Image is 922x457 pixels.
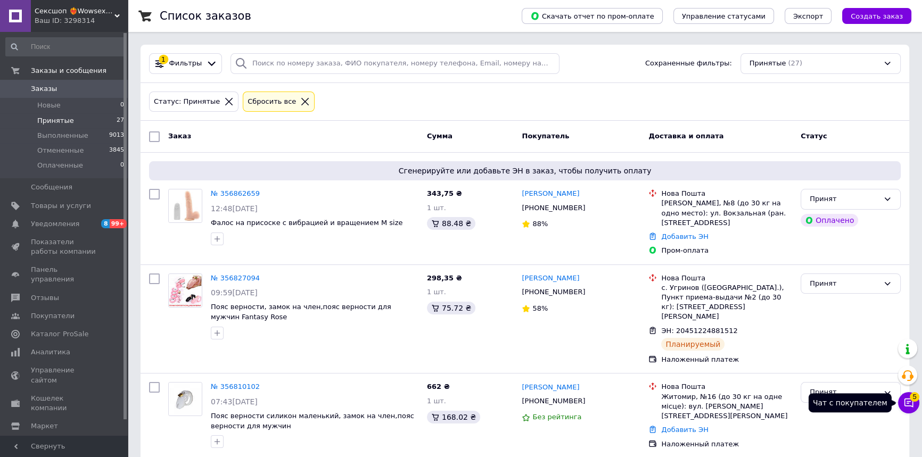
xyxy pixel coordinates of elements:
span: Фильтры [169,59,202,69]
span: Маркет [31,421,58,431]
input: Поиск [5,37,125,56]
span: Оплаченные [37,161,83,170]
a: Добавить ЭН [661,232,708,240]
a: Фото товару [168,189,202,223]
span: 1 шт. [427,288,446,296]
span: Без рейтинга [532,413,581,421]
button: Создать заказ [842,8,911,24]
div: Наложенный платеж [661,355,792,364]
div: Нова Пошта [661,382,792,392]
span: Каталог ProSale [31,329,88,339]
span: 0 [120,101,124,110]
span: Показатели работы компании [31,237,98,256]
span: 8 [101,219,110,228]
button: Чат с покупателем5 [898,392,919,413]
button: Экспорт [785,8,832,24]
span: 99+ [110,219,127,228]
div: Пром-оплата [661,246,792,255]
span: Управление статусами [682,12,765,20]
div: с. Угринов ([GEOGRAPHIC_DATA].), Пункт приема-выдачи №2 (до 30 кг): [STREET_ADDRESS][PERSON_NAME] [661,283,792,322]
a: Пояс верности, замок на член,пояс верности для мужчин Fantasy Rose [211,303,391,321]
a: Пояс верности силикон маленький, замок на член,пояс верности для мужчин [211,412,414,430]
div: [PHONE_NUMBER] [520,201,587,215]
span: Кошелек компании [31,394,98,413]
div: Планируемый [661,338,725,351]
span: Товары и услуги [31,201,91,211]
div: Ваш ID: 3298314 [35,16,128,26]
span: Покупатель [522,132,569,140]
img: Фото товару [169,383,202,416]
div: Оплачено [801,214,858,227]
div: Нова Пошта [661,189,792,198]
span: Доставка и оплата [648,132,723,140]
span: 1 шт. [427,397,446,405]
a: Добавить ЭН [661,426,708,434]
span: Управление сайтом [31,365,98,385]
span: Новые [37,101,61,110]
div: 75.72 ₴ [427,302,475,314]
input: Поиск по номеру заказа, ФИО покупателя, номеру телефона, Email, номеру накладной [230,53,560,74]
div: Принят [810,278,879,289]
div: Чат с покупателем [809,393,892,412]
a: № 356810102 [211,383,260,390]
span: 1 шт. [427,204,446,212]
a: Создать заказ [832,12,911,20]
span: Покупатели [31,311,75,321]
span: Статус [801,132,827,140]
span: (27) [788,59,802,67]
img: Фото товару [169,189,202,222]
span: 343,75 ₴ [427,189,462,197]
span: Выполненные [37,131,88,140]
span: Экспорт [793,12,823,20]
div: 88.48 ₴ [427,217,475,230]
div: 168.02 ₴ [427,411,480,423]
span: Создать заказ [851,12,903,20]
span: 0 [120,161,124,170]
span: 5 [910,391,919,401]
span: Аналитика [31,347,70,357]
span: 27 [117,116,124,126]
span: Уведомления [31,219,79,229]
span: Заказы и сообщения [31,66,106,76]
span: Сумма [427,132,452,140]
a: Фото товару [168,273,202,308]
a: Фото товару [168,382,202,416]
div: Статус: Принятые [152,96,222,107]
span: 9013 [109,131,124,140]
span: 298,35 ₴ [427,274,462,282]
button: Управление статусами [673,8,774,24]
span: Скачать отчет по пром-оплате [530,11,654,21]
span: Сексшоп ❤️‍🔥Wowsextoys❤️‍🔥 [35,6,114,16]
span: Сгенерируйте или добавьте ЭН в заказ, чтобы получить оплату [153,165,896,176]
a: [PERSON_NAME] [522,189,579,199]
a: № 356827094 [211,274,260,282]
h1: Список заказов [160,10,251,22]
span: 09:59[DATE] [211,288,258,297]
span: Заказ [168,132,191,140]
div: [PHONE_NUMBER] [520,285,587,299]
div: Сбросить все [245,96,298,107]
span: Сохраненные фильтры: [645,59,732,69]
a: [PERSON_NAME] [522,383,579,393]
span: 58% [532,304,548,312]
span: Принятые [37,116,74,126]
div: Принят [810,387,879,398]
span: 662 ₴ [427,383,450,390]
span: Заказы [31,84,57,94]
div: 1 [159,55,168,64]
span: ЭН: 20451224881512 [661,327,737,335]
span: Сообщения [31,182,72,192]
span: 07:43[DATE] [211,397,258,406]
div: Нова Пошта [661,273,792,283]
span: Отзывы [31,293,59,303]
div: Принят [810,194,879,205]
div: [PHONE_NUMBER] [520,394,587,408]
span: Фалос на присоске с вибрацией и вращением M size [211,219,402,227]
button: Скачать отчет по пром-оплате [522,8,663,24]
div: [PERSON_NAME], №8 (до 30 кг на одно место): ул. Вокзальная (ран. [STREET_ADDRESS] [661,198,792,228]
span: Принятые [750,59,786,69]
span: 12:48[DATE] [211,204,258,213]
div: Житомир, №16 (до 30 кг на одне місце): вул. [PERSON_NAME][STREET_ADDRESS][PERSON_NAME] [661,392,792,421]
